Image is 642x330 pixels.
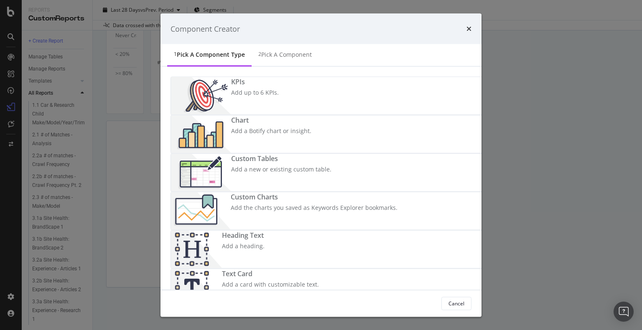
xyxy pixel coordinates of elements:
div: modal [160,13,481,317]
div: 2 [258,50,261,58]
div: Custom Charts [231,192,397,202]
div: Custom Tables [231,154,331,164]
div: Add a Botify chart or insight. [231,127,311,135]
div: Chart [231,116,311,125]
div: KPIs [231,77,279,87]
div: 1 [174,50,177,58]
div: Add the charts you saved as Keywords Explorer bookmarks. [231,204,397,212]
div: Component Creator [171,23,240,34]
div: Add a card with customizable text. [222,280,319,289]
div: Open Intercom Messenger [614,302,634,322]
button: Cancel [441,297,471,310]
div: Add up to 6 KPIs. [231,88,279,97]
div: Pick a Component [261,50,312,59]
img: __UUOcd1.png [171,77,231,115]
img: CIPqJSrR.png [171,269,222,307]
img: BHjNRGjj.png [171,116,231,153]
div: Cancel [448,300,464,307]
div: Text Card [222,269,319,279]
img: Chdk0Fza.png [171,192,231,230]
div: Pick a Component type [177,50,245,59]
div: Add a heading. [222,242,265,250]
div: Add a new or existing custom table. [231,165,331,174]
img: CtJ9-kHf.png [171,231,222,268]
div: Heading Text [222,231,265,240]
img: CzM_nd8v.png [171,154,231,191]
div: times [466,23,471,34]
